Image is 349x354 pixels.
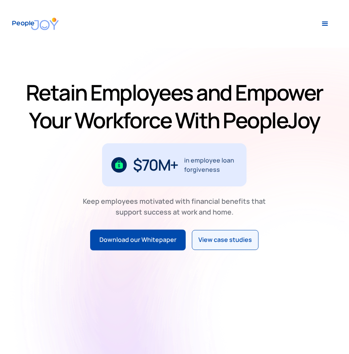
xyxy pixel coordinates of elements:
[184,156,238,174] div: in employee loan forgiveness
[192,230,258,250] a: View case studies
[17,79,331,134] h1: Retain Employees and Empower Your Workforce With PeopleJoy
[314,12,337,35] div: menu
[99,235,176,245] div: Download our Whitepaper
[102,143,247,186] div: 1 / 3
[133,159,178,171] div: $70M+
[90,230,186,250] a: Download our Whitepaper
[198,235,252,245] div: View case studies
[12,13,59,35] a: home
[80,196,269,217] div: Keep employees motivated with financial benefits that support success at work and home.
